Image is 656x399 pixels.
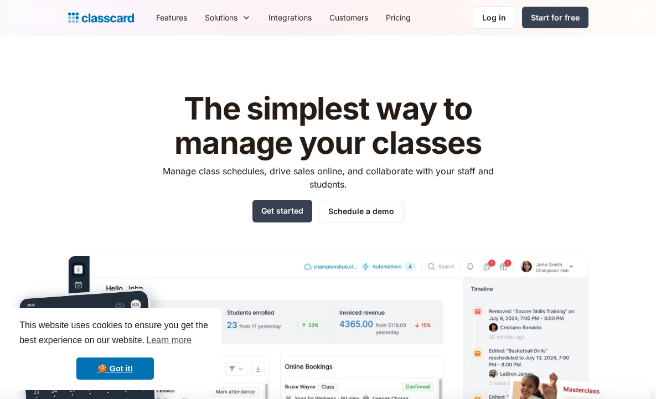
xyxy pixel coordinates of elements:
[260,5,321,30] a: Integrations
[147,5,196,30] a: Features
[473,6,515,29] a: Log in
[377,5,420,30] a: Pricing
[205,12,237,23] div: Solutions
[19,319,211,349] span: This website uses cookies to ensure you get the best experience on our website.
[482,12,506,23] div: Log in
[76,357,154,380] a: dismiss cookie message
[152,92,504,160] h1: The simplest way to manage your classes
[321,5,377,30] a: Customers
[196,5,260,30] div: Solutions
[144,332,193,349] a: learn more about cookies
[319,200,404,222] a: Schedule a demo
[531,12,580,23] div: Start for free
[68,10,134,25] a: home
[152,164,504,191] p: Manage class schedules, drive sales online, and collaborate with your staff and students.
[9,308,221,390] div: cookieconsent
[252,200,312,222] a: Get started
[522,7,588,28] a: Start for free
